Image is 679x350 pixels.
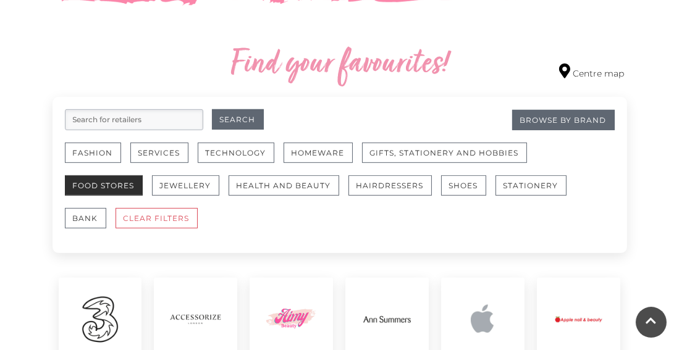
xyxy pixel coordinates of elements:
[512,110,615,130] a: Browse By Brand
[130,143,198,175] a: Services
[65,143,130,175] a: Fashion
[65,109,203,130] input: Search for retailers
[441,175,486,196] button: Shoes
[362,143,527,163] button: Gifts, Stationery and Hobbies
[152,175,219,196] button: Jewellery
[116,208,207,241] a: CLEAR FILTERS
[441,175,496,208] a: Shoes
[496,175,567,196] button: Stationery
[65,175,152,208] a: Food Stores
[229,175,339,196] button: Health and Beauty
[284,143,362,175] a: Homeware
[151,45,528,85] h2: Find your favourites!
[348,175,432,196] button: Hairdressers
[65,208,106,228] button: Bank
[496,175,576,208] a: Stationery
[362,143,536,175] a: Gifts, Stationery and Hobbies
[116,208,198,228] button: CLEAR FILTERS
[198,143,284,175] a: Technology
[198,143,274,163] button: Technology
[65,175,143,196] button: Food Stores
[130,143,188,163] button: Services
[284,143,353,163] button: Homeware
[65,208,116,241] a: Bank
[229,175,348,208] a: Health and Beauty
[212,109,264,130] button: Search
[65,143,121,163] button: Fashion
[152,175,229,208] a: Jewellery
[559,64,624,80] a: Centre map
[348,175,441,208] a: Hairdressers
